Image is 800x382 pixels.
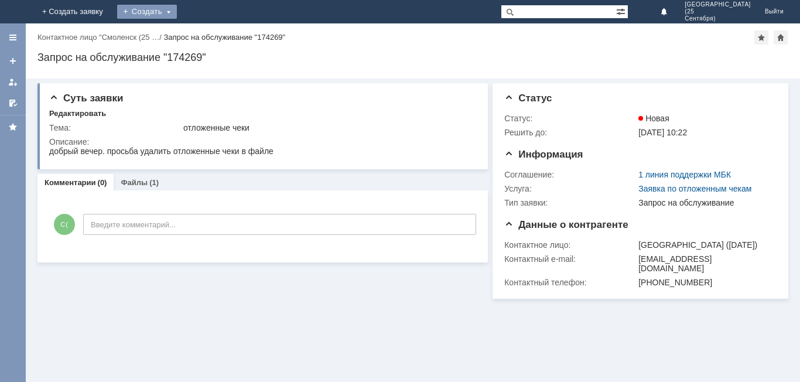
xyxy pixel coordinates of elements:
div: Тип заявки: [504,198,636,207]
div: Добавить в избранное [754,30,768,45]
span: С( [54,214,75,235]
span: Данные о контрагенте [504,219,628,230]
a: Комментарии [45,178,96,187]
span: Новая [638,114,669,123]
div: (0) [98,178,107,187]
a: 1 линия поддержки МБК [638,170,731,179]
a: Создать заявку [4,52,22,70]
div: Решить до: [504,128,636,137]
a: Мои согласования [4,94,22,112]
div: Контактный телефон: [504,278,636,287]
div: Редактировать [49,109,106,118]
span: Статус [504,93,552,104]
div: Запрос на обслуживание [638,198,771,207]
a: Мои заявки [4,73,22,91]
a: Файлы [121,178,148,187]
span: (25 [685,8,751,15]
div: Соглашение: [504,170,636,179]
div: Услуга: [504,184,636,193]
div: (1) [149,178,159,187]
span: Расширенный поиск [616,5,628,16]
div: [EMAIL_ADDRESS][DOMAIN_NAME] [638,254,771,273]
div: Запрос на обслуживание "174269" [37,52,788,63]
div: Статус: [504,114,636,123]
div: Контактный e-mail: [504,254,636,264]
div: [PHONE_NUMBER] [638,278,771,287]
div: Контактное лицо: [504,240,636,250]
div: Запрос на обслуживание "174269" [163,33,285,42]
span: Сентября) [685,15,751,22]
a: Заявка по отложенным чекам [638,184,751,193]
div: Создать [117,5,177,19]
div: [GEOGRAPHIC_DATA] ([DATE]) [638,240,771,250]
a: Контактное лицо "Смоленск (25 … [37,33,159,42]
div: отложенные чеки [183,123,472,132]
span: Суть заявки [49,93,123,104]
div: / [37,33,163,42]
span: [DATE] 10:22 [638,128,687,137]
div: Тема: [49,123,181,132]
div: Описание: [49,137,474,146]
div: Сделать домашней страницей [774,30,788,45]
span: [GEOGRAPHIC_DATA] [685,1,751,8]
span: Информация [504,149,583,160]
